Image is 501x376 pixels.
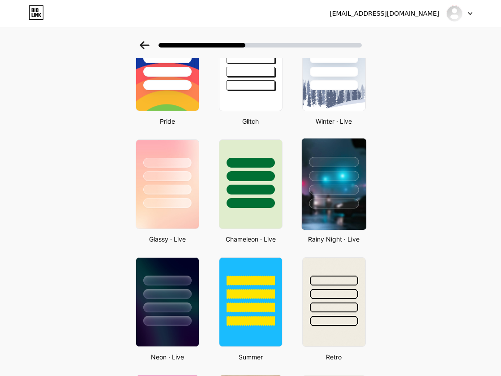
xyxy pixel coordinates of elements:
[216,117,285,126] div: Glitch
[300,117,368,126] div: Winter · Live
[133,234,202,244] div: Glassy · Live
[301,138,366,230] img: rainy_night.jpg
[330,9,439,18] div: [EMAIL_ADDRESS][DOMAIN_NAME]
[216,234,285,244] div: Chameleon · Live
[216,352,285,362] div: Summer
[446,5,463,22] img: narythaonguyen
[300,234,368,244] div: Rainy Night · Live
[133,352,202,362] div: Neon · Live
[133,117,202,126] div: Pride
[300,352,368,362] div: Retro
